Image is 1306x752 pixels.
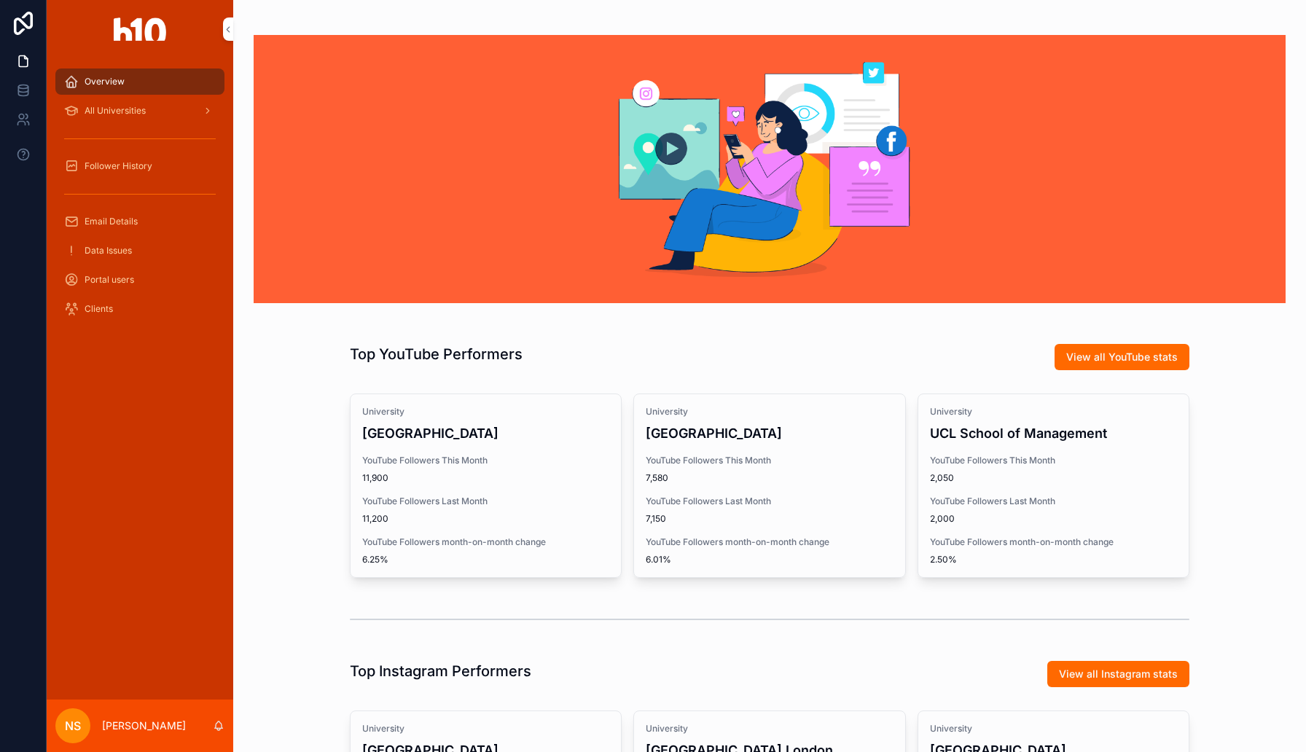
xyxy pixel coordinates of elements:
[55,296,224,322] a: Clients
[350,661,531,681] h1: Top Instagram Performers
[930,554,1177,565] span: 2.50%
[114,17,166,41] img: App logo
[55,267,224,293] a: Portal users
[362,496,609,507] span: YouTube Followers Last Month
[1047,661,1189,687] button: View all Instagram stats
[55,98,224,124] a: All Universities
[362,472,609,484] span: 11,900
[65,717,81,735] span: NS
[930,472,1177,484] span: 2,050
[930,496,1177,507] span: YouTube Followers Last Month
[930,536,1177,548] span: YouTube Followers month-on-month change
[362,513,609,525] span: 11,200
[1066,350,1178,364] span: View all YouTube stats
[646,496,893,507] span: YouTube Followers Last Month
[918,393,1189,578] a: UniversityUCL School of ManagementYouTube Followers This Month2,050YouTube Followers Last Month2,...
[55,238,224,264] a: Data Issues
[55,208,224,235] a: Email Details
[930,513,1177,525] span: 2,000
[646,472,893,484] span: 7,580
[362,554,609,565] span: 6.25%
[85,245,132,256] span: Data Issues
[350,393,622,578] a: University[GEOGRAPHIC_DATA]YouTube Followers This Month11,900YouTube Followers Last Month11,200Yo...
[47,58,233,341] div: scrollable content
[85,216,138,227] span: Email Details
[1059,667,1178,681] span: View all Instagram stats
[930,406,1177,418] span: University
[350,344,523,364] h1: Top YouTube Performers
[362,536,609,548] span: YouTube Followers month-on-month change
[362,723,609,735] span: University
[646,423,893,443] h4: [GEOGRAPHIC_DATA]
[85,105,146,117] span: All Universities
[930,423,1177,443] h4: UCL School of Management
[930,723,1177,735] span: University
[1055,344,1189,370] button: View all YouTube stats
[362,455,609,466] span: YouTube Followers This Month
[85,274,134,286] span: Portal users
[102,718,186,733] p: [PERSON_NAME]
[85,303,113,315] span: Clients
[646,513,893,525] span: 7,150
[646,536,893,548] span: YouTube Followers month-on-month change
[646,554,893,565] span: 6.01%
[646,455,893,466] span: YouTube Followers This Month
[55,153,224,179] a: Follower History
[85,76,125,87] span: Overview
[362,406,609,418] span: University
[55,68,224,95] a: Overview
[254,35,1286,303] img: 26838-Header.webp
[646,723,893,735] span: University
[362,423,609,443] h4: [GEOGRAPHIC_DATA]
[646,406,893,418] span: University
[930,455,1177,466] span: YouTube Followers This Month
[633,393,905,578] a: University[GEOGRAPHIC_DATA]YouTube Followers This Month7,580YouTube Followers Last Month7,150YouT...
[85,160,152,172] span: Follower History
